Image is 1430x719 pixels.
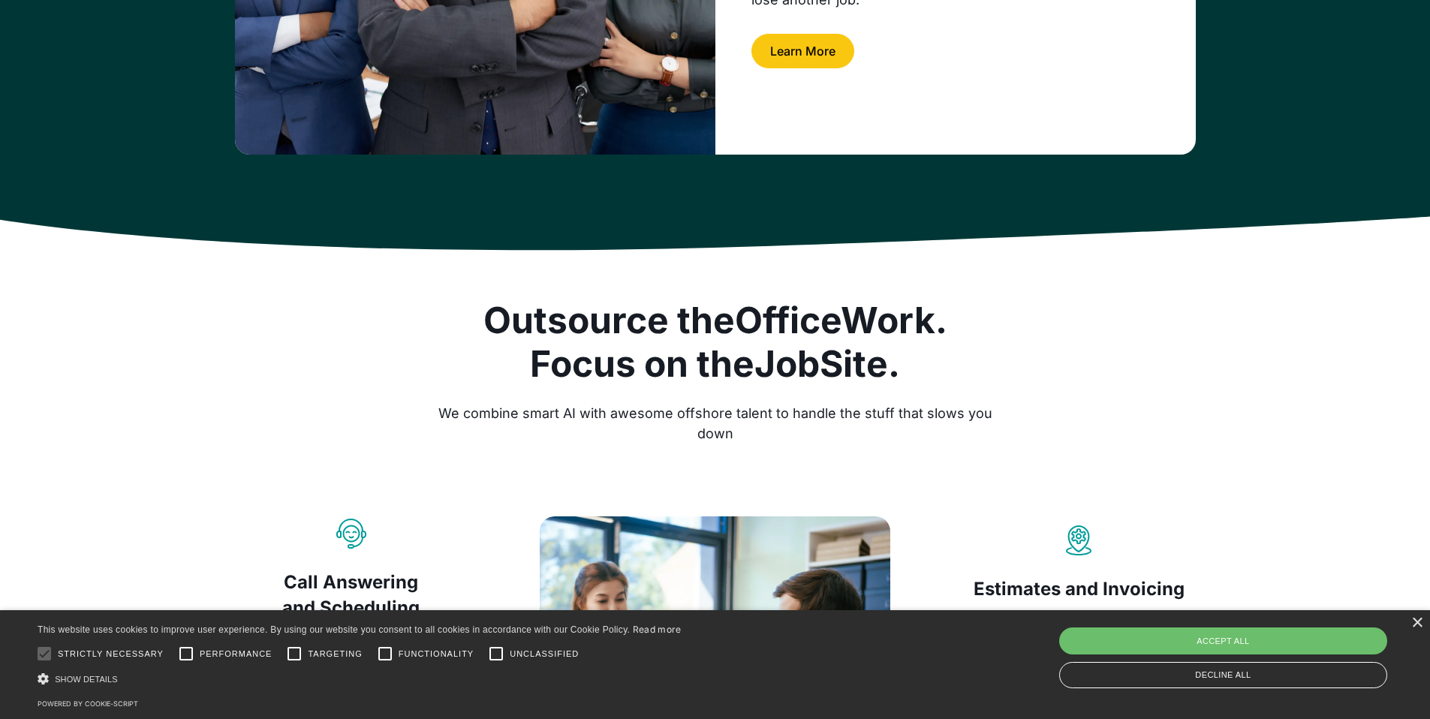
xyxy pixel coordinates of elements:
span: Office [735,298,841,342]
div: Keywords by Traffic [166,89,253,98]
iframe: Chat Widget [1355,647,1430,719]
div: Domain Overview [57,89,134,98]
div: Accept all [1059,627,1387,654]
img: tab_domain_overview_orange.svg [41,87,53,99]
div: Domain: [DOMAIN_NAME] [39,39,165,51]
span: Performance [200,648,272,660]
h2: Outsource the Work. Focus on the Site. [427,299,1004,385]
span: Show details [55,675,118,684]
span: Unclassified [510,648,579,660]
div: We combine smart AI with awesome offshore talent to handle the stuff that slows you down [427,403,1004,444]
a: Learn More [751,34,854,68]
span: Job [754,341,820,386]
div: Close [1411,618,1422,629]
div: Show details [38,671,682,687]
a: Read more [633,624,682,635]
img: tab_keywords_by_traffic_grey.svg [149,87,161,99]
span: Strictly necessary [58,648,164,660]
h3: Call Answering and Scheduling [235,570,468,620]
a: Powered by cookie-script [38,699,138,708]
span: Functionality [399,648,474,660]
span: This website uses cookies to improve user experience. By using our website you consent to all coo... [38,624,630,635]
div: Decline all [1059,662,1387,688]
h3: Estimates and Invoicing [962,576,1196,602]
span: Targeting [308,648,362,660]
